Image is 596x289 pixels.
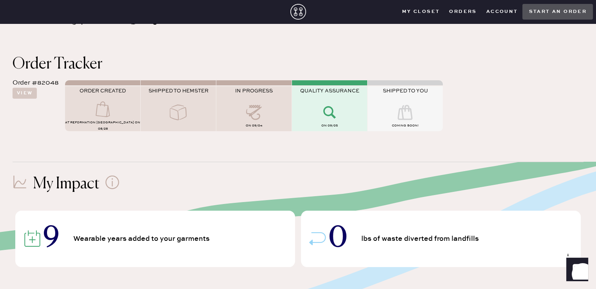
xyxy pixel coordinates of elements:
iframe: Front Chat [559,254,592,287]
span: SHIPPED TO HEMSTER [149,88,208,94]
h1: My Impact [33,175,100,193]
span: ORDER CREATED [80,88,126,94]
div: Order #82048 [13,78,59,88]
h2: Hello [13,6,74,25]
button: My Closet [397,6,445,18]
span: COMING SOON! [392,124,418,128]
span: SHIPPED TO YOU [383,88,428,94]
span: AT Reformation [GEOGRAPHIC_DATA] on 08/28 [65,121,140,131]
span: lbs of waste diverted from landfills [361,235,482,242]
button: Orders [444,6,481,18]
span: QUALITY ASSURANCE [300,88,359,94]
button: Account [482,6,523,18]
span: IN PROGRESS [235,88,273,94]
span: 0 [329,225,347,253]
button: Start an order [522,4,593,20]
button: View [13,88,37,99]
span: Wearable years added to your garments [73,235,212,242]
span: on 09/05 [321,124,338,128]
span: 9 [43,225,59,253]
span: on 09/04 [246,124,263,128]
span: Order Tracker [13,56,102,72]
